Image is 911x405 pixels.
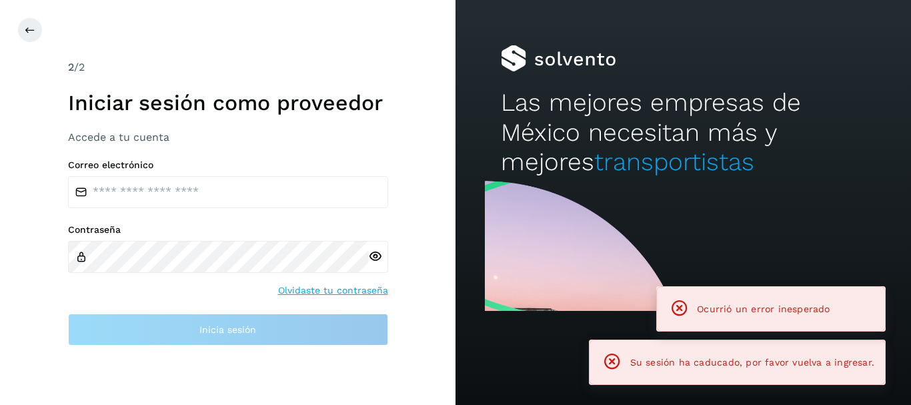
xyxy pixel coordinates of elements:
[68,224,388,236] label: Contraseña
[501,88,865,177] h2: Las mejores empresas de México necesitan más y mejores
[278,284,388,298] a: Olvidaste tu contraseña
[68,59,388,75] div: /2
[630,357,874,368] span: Su sesión ha caducado, por favor vuelva a ingresar.
[199,325,256,334] span: Inicia sesión
[68,90,388,115] h1: Iniciar sesión como proveedor
[68,61,74,73] span: 2
[68,131,388,143] h3: Accede a tu cuenta
[594,147,754,176] span: transportistas
[697,304,830,314] span: Ocurrió un error inesperado
[68,159,388,171] label: Correo electrónico
[68,314,388,346] button: Inicia sesión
